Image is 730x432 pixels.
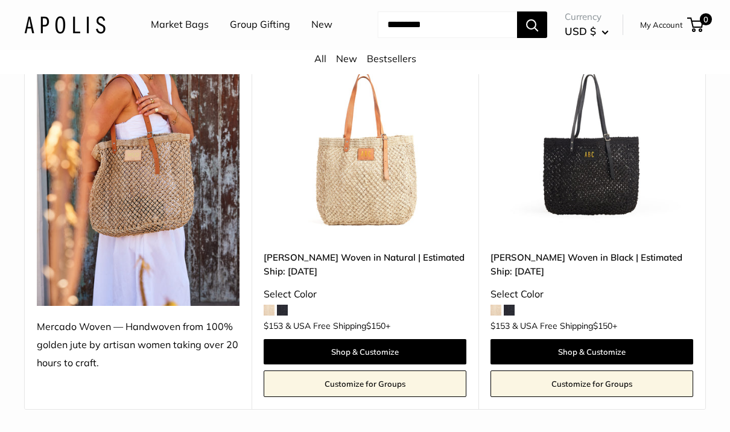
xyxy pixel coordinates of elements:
a: Mercado Woven in Black | Estimated Ship: Oct. 26thMercado Woven in Black | Estimated Ship: Oct. 26th [490,36,693,239]
span: $153 [264,321,283,332]
a: Group Gifting [230,16,290,34]
a: All [314,53,326,65]
span: USD $ [565,25,596,38]
span: $150 [593,321,612,332]
a: Bestsellers [367,53,416,65]
div: Mercado Woven — Handwoven from 100% golden jute by artisan women taking over 20 hours to craft. [37,319,240,373]
span: $150 [366,321,386,332]
button: Search [517,12,547,39]
img: Mercado Woven in Black | Estimated Ship: Oct. 26th [490,36,693,239]
button: USD $ [565,22,609,42]
div: Select Color [490,286,693,304]
input: Search... [378,12,517,39]
span: $153 [490,321,510,332]
img: Apolis [24,16,106,34]
div: Select Color [264,286,466,304]
a: Market Bags [151,16,209,34]
a: Shop & Customize [490,340,693,365]
a: Customize for Groups [264,371,466,398]
a: Shop & Customize [264,340,466,365]
span: & USA Free Shipping + [285,322,390,331]
span: Currency [565,9,609,26]
a: [PERSON_NAME] Woven in Black | Estimated Ship: [DATE] [490,251,693,279]
a: Mercado Woven in Natural | Estimated Ship: Oct. 19thMercado Woven in Natural | Estimated Ship: Oc... [264,36,466,239]
a: New [311,16,332,34]
a: New [336,53,357,65]
a: My Account [640,18,683,33]
a: [PERSON_NAME] Woven in Natural | Estimated Ship: [DATE] [264,251,466,279]
span: 0 [700,14,712,26]
img: Mercado Woven in Natural | Estimated Ship: Oct. 19th [264,36,466,239]
a: 0 [688,18,703,33]
span: & USA Free Shipping + [512,322,617,331]
img: Mercado Woven — Handwoven from 100% golden jute by artisan women taking over 20 hours to craft. [37,36,240,307]
a: Customize for Groups [490,371,693,398]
